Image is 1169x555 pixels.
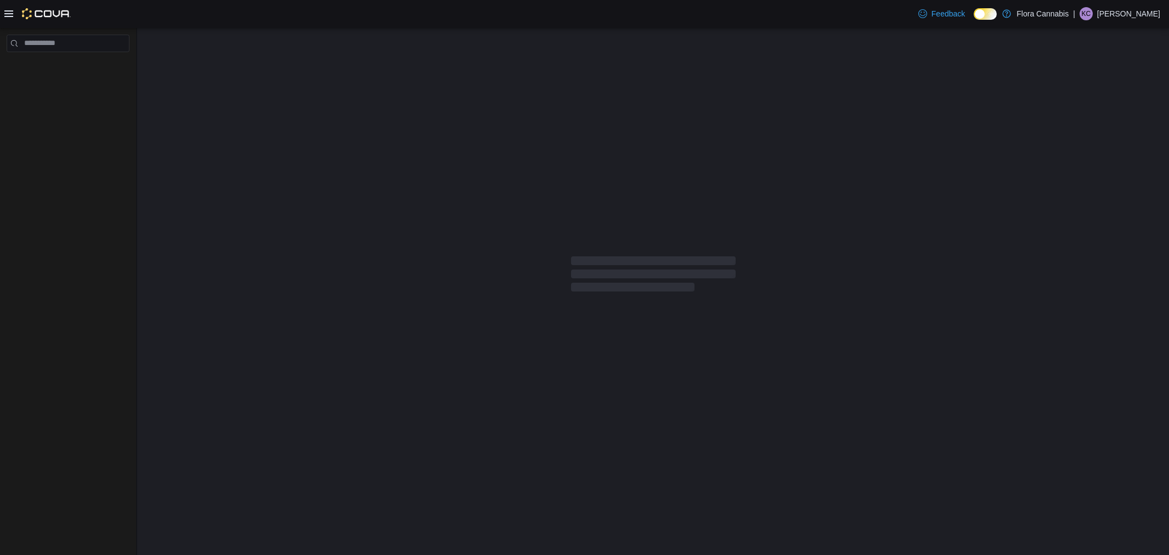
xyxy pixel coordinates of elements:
[1073,7,1075,20] p: |
[1016,7,1069,20] p: Flora Cannabis
[931,8,965,19] span: Feedback
[974,8,997,20] input: Dark Mode
[7,54,129,81] nav: Complex example
[914,3,969,25] a: Feedback
[1080,7,1093,20] div: Kelsey Cooper
[571,259,736,294] span: Loading
[22,8,71,19] img: Cova
[1097,7,1160,20] p: [PERSON_NAME]
[1082,7,1091,20] span: KC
